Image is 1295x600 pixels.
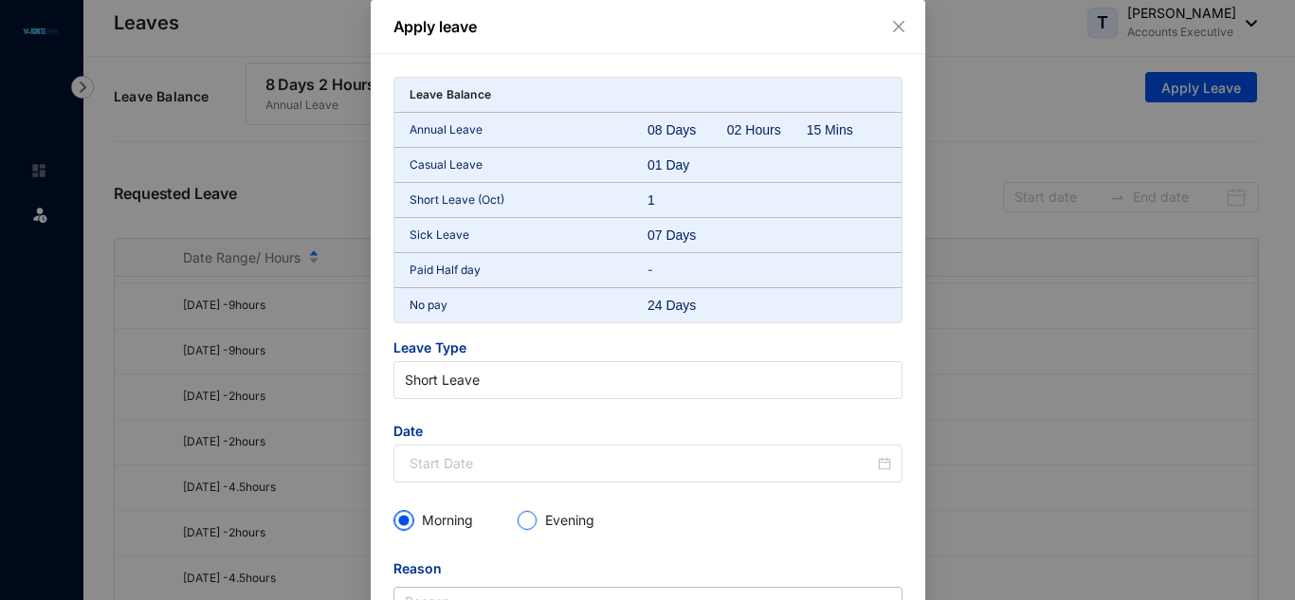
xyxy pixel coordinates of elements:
[545,511,594,530] p: Evening
[410,155,648,174] p: Casual Leave
[393,558,455,579] label: Reason
[888,16,909,37] button: Close
[807,120,886,139] div: 15 Mins
[393,15,903,38] p: Apply leave
[410,261,648,280] p: Paid Half day
[393,422,903,445] span: Date
[410,85,492,104] p: Leave Balance
[891,19,906,34] span: close
[647,261,886,280] p: -
[410,191,648,209] p: Short Leave (Oct)
[393,338,903,361] span: Leave Type
[410,120,648,139] p: Annual Leave
[405,366,891,394] span: Short Leave
[410,453,874,474] input: Start Date
[422,511,473,530] p: Morning
[727,120,807,139] div: 02 Hours
[647,296,727,315] div: 24 Days
[647,120,727,139] div: 08 Days
[410,296,648,315] p: No pay
[647,226,727,245] div: 07 Days
[647,155,727,174] div: 01 Day
[410,226,648,245] p: Sick Leave
[647,191,727,209] div: 1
